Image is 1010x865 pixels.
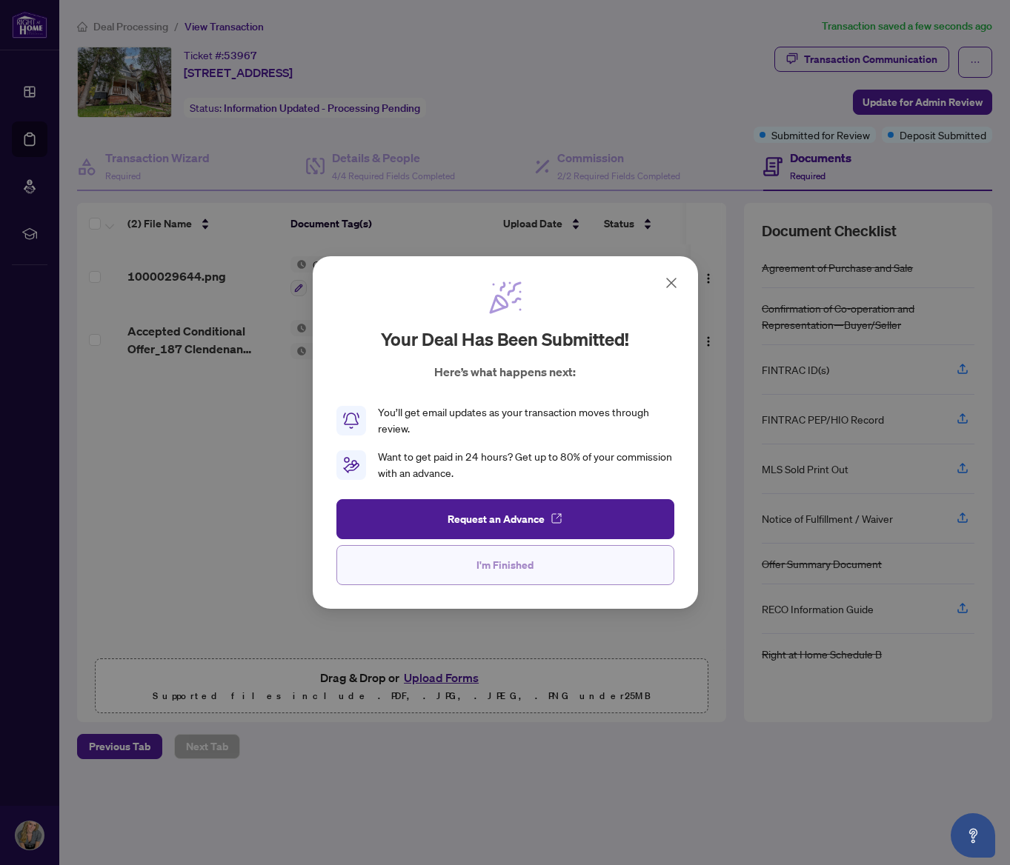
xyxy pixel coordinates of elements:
button: I'm Finished [336,545,674,585]
button: Open asap [951,813,995,858]
div: You’ll get email updates as your transaction moves through review. [378,404,674,437]
span: Request an Advance [448,507,545,531]
h2: Your deal has been submitted! [381,327,629,351]
div: Want to get paid in 24 hours? Get up to 80% of your commission with an advance. [378,449,674,481]
span: I'm Finished [476,553,534,577]
p: Here’s what happens next: [434,363,576,381]
button: Request an Advance [336,499,674,539]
